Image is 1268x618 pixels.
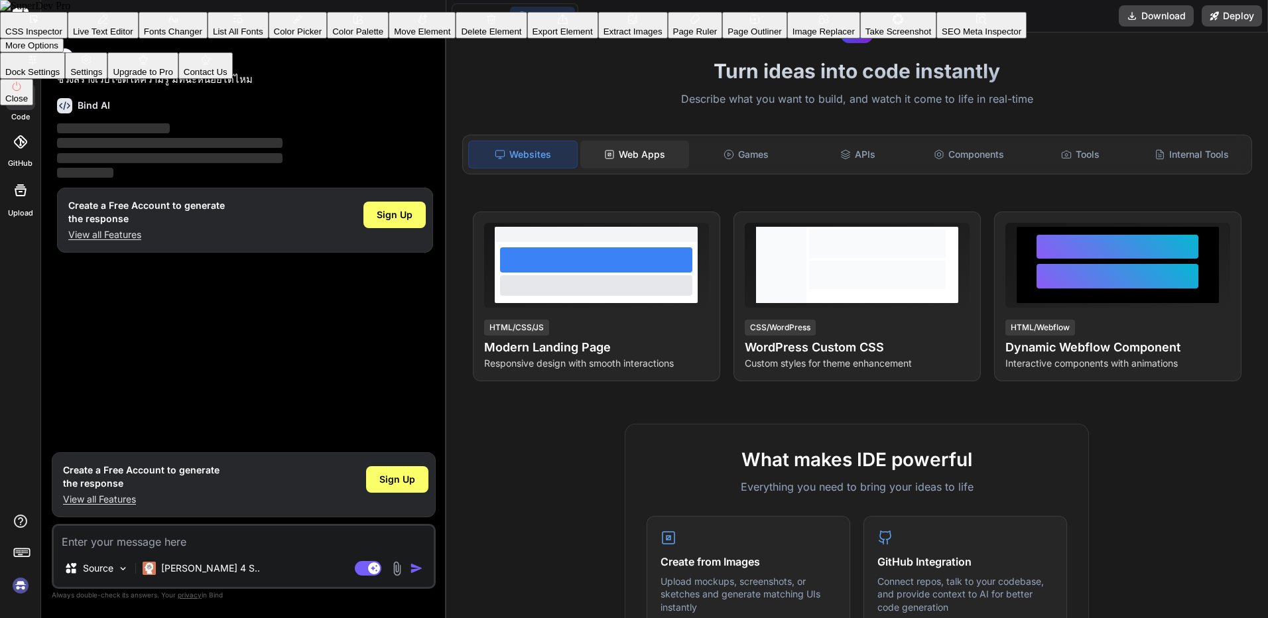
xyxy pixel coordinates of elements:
[1202,5,1262,27] button: Deploy
[454,91,1261,108] p: Describe what you want to build, and watch it come to life in real-time
[915,141,1023,168] div: Components
[161,562,260,575] p: [PERSON_NAME] 4 S..
[647,446,1067,473] h2: What makes IDE powerful
[57,72,433,88] p: ช่วงสร้างเว็บไซต์ให้ความรู้ มัทฉะหน่อยได้ไหม
[510,7,575,25] button: Preview
[8,158,32,169] label: GitHub
[52,589,436,601] p: Always double-check its answers. Your in Bind
[484,320,549,336] div: HTML/CSS/JS
[484,338,709,357] h4: Modern Landing Page
[78,50,96,63] h6: You
[1026,141,1135,168] div: Tools
[8,208,33,219] label: Upload
[68,199,225,225] h1: Create a Free Account to generate the response
[484,357,709,370] p: Responsive design with smooth interactions
[1119,5,1194,27] button: Download
[661,575,836,614] p: Upload mockups, screenshots, or sketches and generate matching UIs instantly
[745,338,970,357] h4: WordPress Custom CSS
[454,59,1261,83] h1: Turn ideas into code instantly
[389,561,405,576] img: attachment
[455,7,510,25] button: Editor
[143,562,156,575] img: Claude 4 Sonnet
[580,141,689,168] div: Web Apps
[57,168,113,178] span: ‌
[379,473,415,486] span: Sign Up
[692,141,800,168] div: Games
[803,141,912,168] div: APIs
[78,99,110,112] h6: Bind AI
[63,493,220,506] p: View all Features
[178,591,202,599] span: privacy
[57,138,283,148] span: ‌
[117,563,129,574] img: Pick Models
[745,357,970,370] p: Custom styles for theme enhancement
[50,10,129,23] span: Choose Project
[1137,141,1246,168] div: Internal Tools
[377,208,412,221] span: Sign Up
[83,562,113,575] p: Source
[647,479,1067,495] p: Everything you need to bring your ideas to life
[1005,357,1230,370] p: Interactive components with animations
[9,574,32,597] img: signin
[1005,320,1075,336] div: HTML/Webflow
[877,554,1053,570] h4: GitHub Integration
[57,153,283,163] span: ‌
[6,67,34,78] label: threads
[68,228,225,241] p: View all Features
[57,123,170,133] span: ‌
[63,463,220,490] h1: Create a Free Account to generate the response
[410,562,423,575] img: icon
[661,554,836,570] h4: Create from Images
[1005,338,1230,357] h4: Dynamic Webflow Component
[11,111,30,123] label: code
[468,141,578,168] div: Websites
[745,320,816,336] div: CSS/WordPress
[877,575,1053,614] p: Connect repos, talk to your codebase, and provide context to AI for better code generation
